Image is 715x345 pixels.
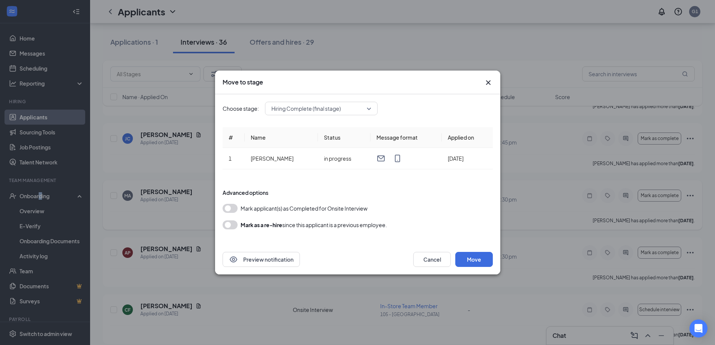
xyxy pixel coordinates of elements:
th: Applied on [441,127,492,148]
button: EyePreview notification [223,252,300,267]
span: Hiring Complete (final stage) [271,103,341,114]
b: Mark as a re-hire [241,221,282,228]
span: Choose stage: [223,104,259,113]
td: [PERSON_NAME] [244,148,318,169]
svg: Cross [484,78,493,87]
svg: Eye [229,255,238,264]
button: Cancel [413,252,451,267]
div: Open Intercom Messenger [689,319,707,337]
div: Advanced options [223,189,493,196]
th: # [223,127,245,148]
svg: Email [376,154,385,163]
td: in progress [318,148,370,169]
td: [DATE] [441,148,492,169]
th: Message format [370,127,442,148]
th: Status [318,127,370,148]
h3: Move to stage [223,78,263,86]
svg: MobileSms [393,154,402,163]
div: since this applicant is a previous employee. [241,220,387,229]
span: 1 [229,155,232,162]
button: Move [455,252,493,267]
button: Close [484,78,493,87]
span: Mark applicant(s) as Completed for Onsite Interview [241,204,367,213]
th: Name [244,127,318,148]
